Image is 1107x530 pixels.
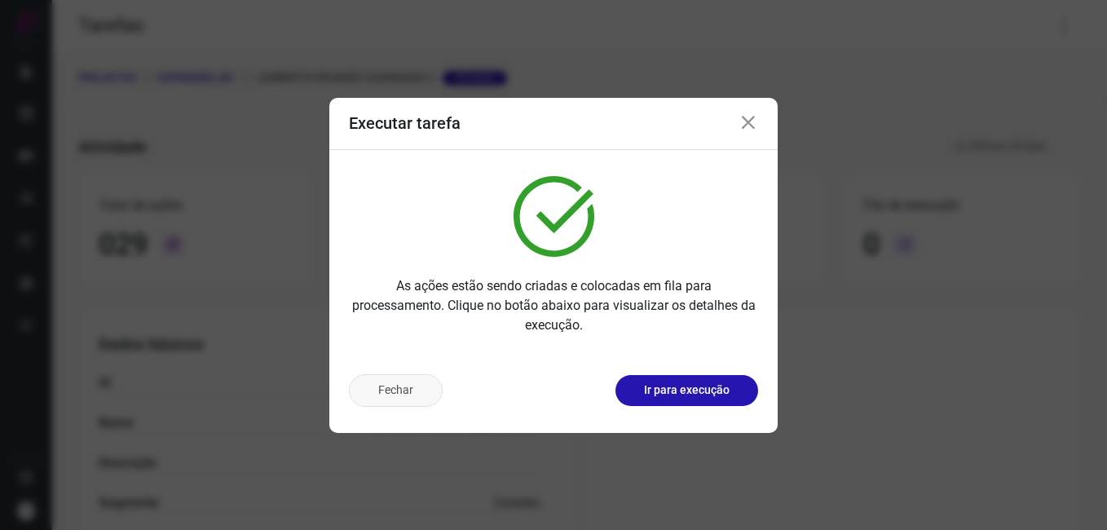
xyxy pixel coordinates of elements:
[349,374,443,407] button: Fechar
[349,276,758,335] p: As ações estão sendo criadas e colocadas em fila para processamento. Clique no botão abaixo para ...
[615,375,758,406] button: Ir para execução
[514,176,594,257] img: verified.svg
[349,113,461,133] h3: Executar tarefa
[644,382,730,399] p: Ir para execução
